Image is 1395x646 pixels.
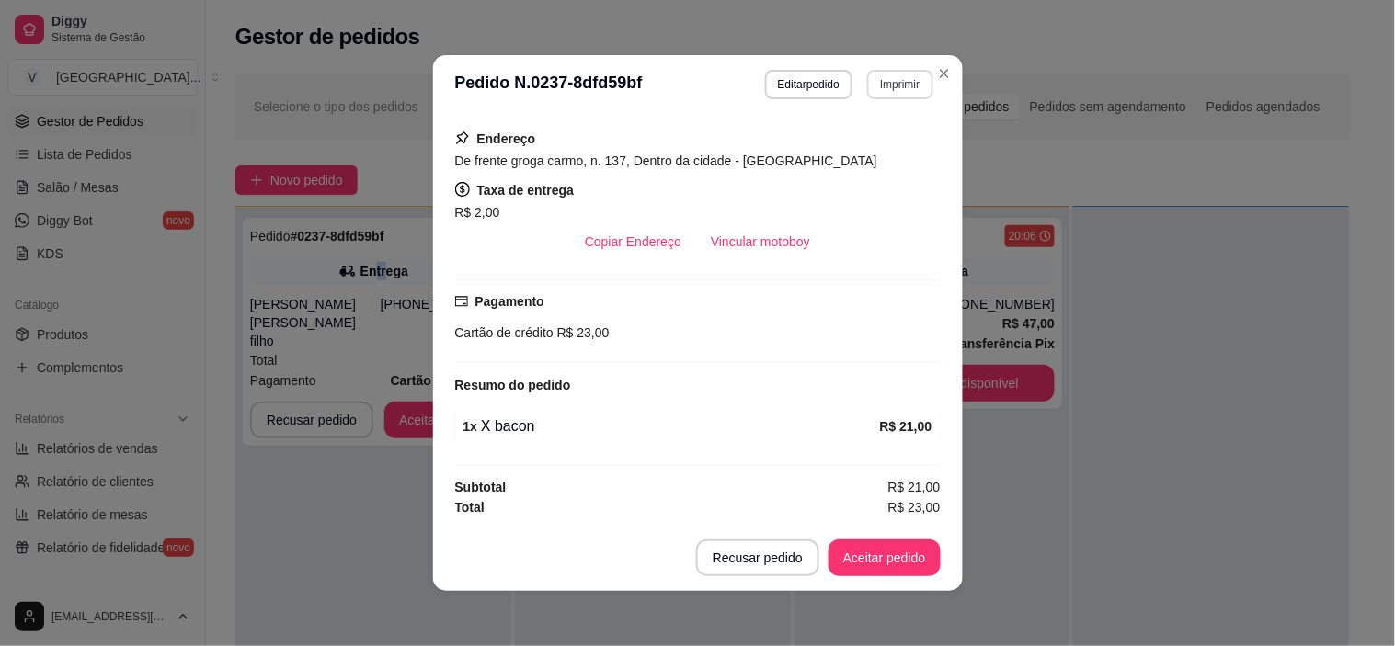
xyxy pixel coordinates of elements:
[829,539,941,576] button: Aceitar pedido
[888,477,941,497] span: R$ 21,00
[867,70,932,99] button: Imprimir
[930,59,959,88] button: Close
[455,295,468,308] span: credit-card
[463,419,478,434] strong: 1 x
[475,294,544,309] strong: Pagamento
[455,205,500,220] span: R$ 2,00
[570,223,696,260] button: Copiar Endereço
[455,378,571,392] strong: Resumo do pedido
[765,70,852,99] button: Editarpedido
[463,415,880,437] div: X bacon
[455,480,507,494] strong: Subtotal
[696,223,825,260] button: Vincular motoboy
[477,131,536,146] strong: Endereço
[455,153,877,168] span: De frente groga carmo, n. 137, Dentro da cidade - [GEOGRAPHIC_DATA]
[455,130,470,145] span: pushpin
[455,70,643,99] h3: Pedido N. 0237-8dfd59bf
[455,182,470,197] span: dollar
[455,500,485,515] strong: Total
[880,419,932,434] strong: R$ 21,00
[477,183,575,198] strong: Taxa de entrega
[696,539,819,576] button: Recusar pedido
[455,325,554,340] span: Cartão de crédito
[888,497,941,517] span: R$ 23,00
[554,325,610,340] span: R$ 23,00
